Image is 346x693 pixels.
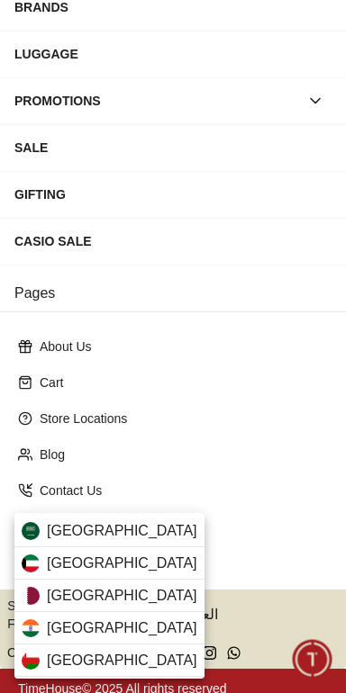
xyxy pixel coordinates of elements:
img: Saudi Arabia [22,522,40,540]
img: India [22,619,40,637]
span: [GEOGRAPHIC_DATA] [47,617,197,639]
span: [GEOGRAPHIC_DATA] [47,520,197,542]
span: [GEOGRAPHIC_DATA] [47,553,197,574]
img: Oman [22,652,40,670]
span: [GEOGRAPHIC_DATA] [47,650,197,671]
span: [GEOGRAPHIC_DATA] [47,585,197,607]
img: Kuwait [22,554,40,572]
div: Chat Widget [293,640,332,679]
img: Qatar [22,587,40,605]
